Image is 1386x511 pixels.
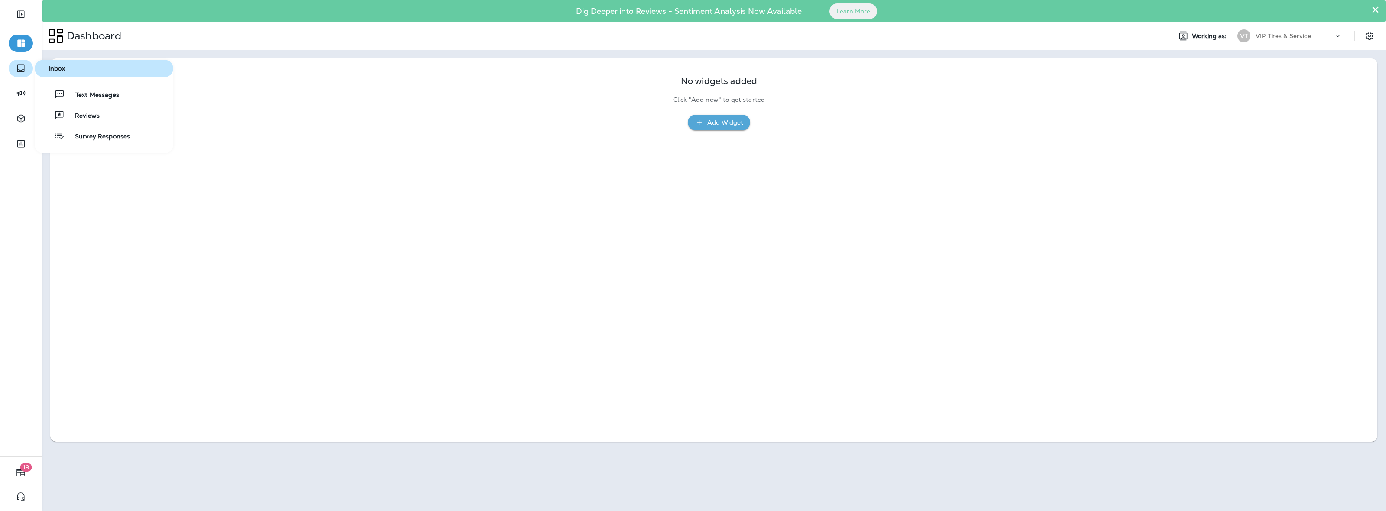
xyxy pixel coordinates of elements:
p: Click "Add new" to get started [673,96,765,103]
button: Settings [1362,28,1377,44]
button: Reviews [35,106,173,124]
p: VIP Tires & Service [1256,32,1311,39]
button: Survey Responses [35,127,173,145]
button: Text Messages [35,86,173,103]
span: Reviews [65,112,100,120]
p: Dashboard [63,29,121,42]
p: Dig Deeper into Reviews - Sentiment Analysis Now Available [551,10,827,13]
div: VT [1237,29,1250,42]
button: Learn More [829,3,877,19]
div: Add Widget [707,117,743,128]
span: Survey Responses [65,133,130,141]
span: Working as: [1192,32,1229,40]
span: Inbox [38,65,170,72]
span: 19 [20,463,32,472]
span: Text Messages [65,91,119,100]
button: Expand Sidebar [9,6,33,23]
button: Inbox [35,60,173,77]
button: Close [1371,3,1380,16]
p: No widgets added [681,77,757,85]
